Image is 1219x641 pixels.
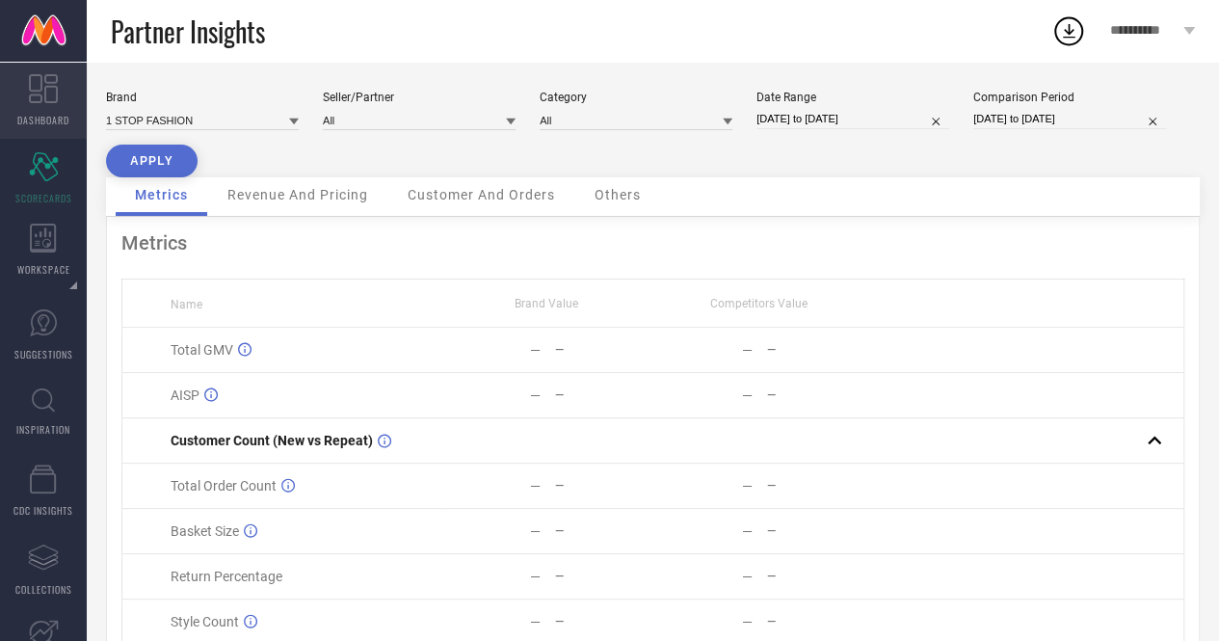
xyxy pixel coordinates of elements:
[530,569,541,584] div: —
[15,191,72,205] span: SCORECARDS
[530,342,541,358] div: —
[408,187,555,202] span: Customer And Orders
[540,91,732,104] div: Category
[767,343,864,357] div: —
[1051,13,1086,48] div: Open download list
[227,187,368,202] span: Revenue And Pricing
[530,523,541,539] div: —
[121,231,1184,254] div: Metrics
[111,12,265,51] span: Partner Insights
[973,109,1166,129] input: Select comparison period
[555,479,652,493] div: —
[171,387,199,403] span: AISP
[742,569,753,584] div: —
[767,524,864,538] div: —
[767,388,864,402] div: —
[555,570,652,583] div: —
[171,569,282,584] span: Return Percentage
[17,262,70,277] span: WORKSPACE
[135,187,188,202] span: Metrics
[171,614,239,629] span: Style Count
[767,479,864,493] div: —
[742,478,753,494] div: —
[15,582,72,597] span: COLLECTIONS
[106,91,299,104] div: Brand
[767,615,864,628] div: —
[742,523,753,539] div: —
[555,343,652,357] div: —
[555,615,652,628] div: —
[14,347,73,361] span: SUGGESTIONS
[555,388,652,402] div: —
[13,503,73,518] span: CDC INSIGHTS
[171,433,373,448] span: Customer Count (New vs Repeat)
[742,387,753,403] div: —
[106,145,198,177] button: APPLY
[555,524,652,538] div: —
[530,478,541,494] div: —
[171,478,277,494] span: Total Order Count
[756,109,949,129] input: Select date range
[171,523,239,539] span: Basket Size
[17,113,69,127] span: DASHBOARD
[515,297,578,310] span: Brand Value
[973,91,1166,104] div: Comparison Period
[742,342,753,358] div: —
[171,298,202,311] span: Name
[530,387,541,403] div: —
[756,91,949,104] div: Date Range
[742,614,753,629] div: —
[710,297,808,310] span: Competitors Value
[16,422,70,437] span: INSPIRATION
[595,187,641,202] span: Others
[323,91,516,104] div: Seller/Partner
[767,570,864,583] div: —
[171,342,233,358] span: Total GMV
[530,614,541,629] div: —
